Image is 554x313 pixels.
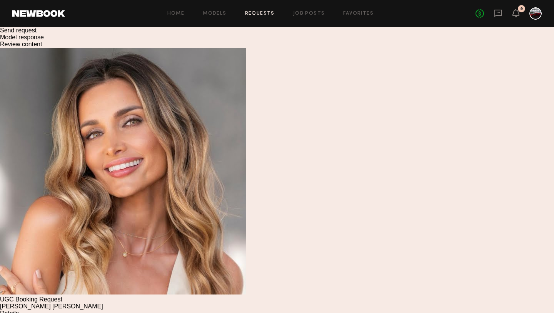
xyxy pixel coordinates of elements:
a: Requests [245,11,275,16]
a: Job Posts [293,11,325,16]
div: 9 [520,7,523,11]
a: Home [167,11,185,16]
a: Favorites [343,11,374,16]
a: Models [203,11,226,16]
